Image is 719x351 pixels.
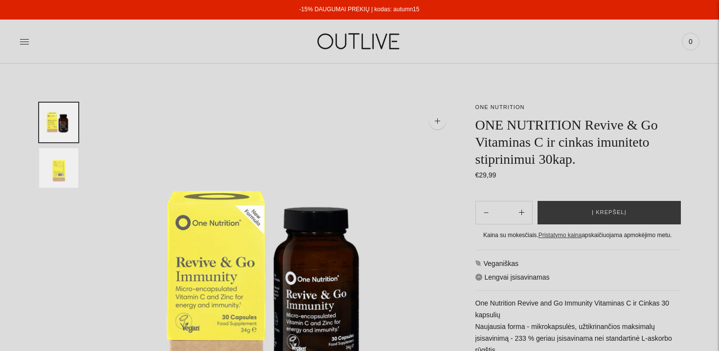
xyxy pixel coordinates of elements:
button: Translation missing: en.general.accessibility.image_thumbail [39,103,78,142]
button: Į krepšelį [538,201,681,224]
span: €29,99 [475,171,496,179]
a: ONE NUTRITION [475,104,525,110]
input: Product quantity [496,205,511,219]
button: Subtract product quantity [511,201,532,224]
img: OUTLIVE [298,24,421,58]
button: Add product quantity [476,201,496,224]
a: Pristatymo kaina [539,232,582,239]
button: Translation missing: en.general.accessibility.image_thumbail [39,148,78,188]
a: 0 [682,31,699,52]
a: -15% DAUGUMAI PREKIŲ | kodas: autumn15 [299,6,420,13]
div: Kaina su mokesčiais. apskaičiuojama apmokėjimo metu. [475,230,680,241]
span: Į krepšelį [592,208,627,218]
span: 0 [684,35,697,48]
h1: ONE NUTRITION Revive & Go Vitaminas C ir cinkas imuniteto stiprinimui 30kap. [475,116,680,168]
